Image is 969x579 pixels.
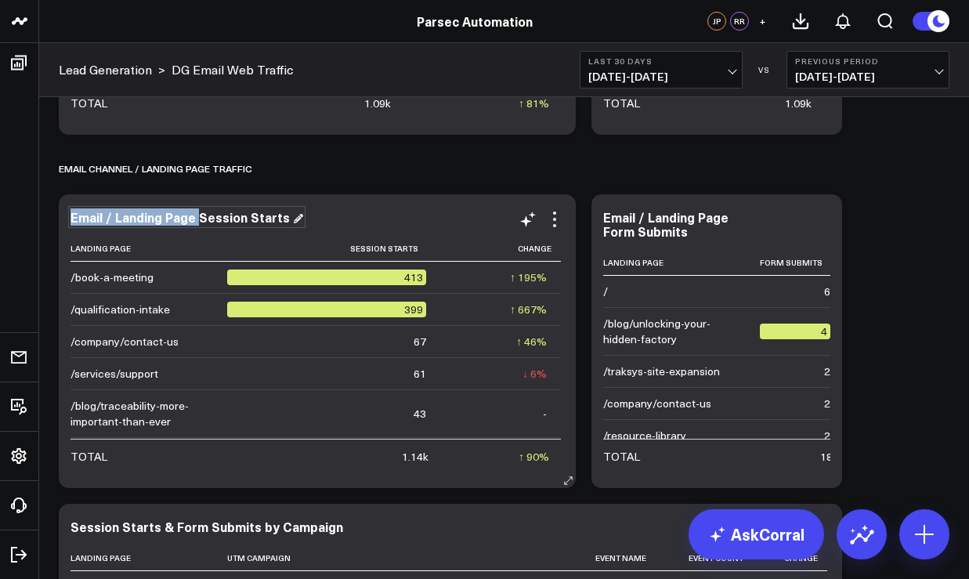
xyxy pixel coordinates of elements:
th: Event Name [595,545,682,571]
div: 1.09k [785,96,812,111]
div: Email / Landing Page Form Submits [603,208,729,240]
a: Lead Generation [59,61,152,78]
b: Last 30 Days [588,56,734,66]
div: 1.09k [364,96,391,111]
span: [DATE] - [DATE] [588,71,734,83]
div: ↑ 46% [516,334,547,349]
div: 43 [414,406,426,422]
th: Change [440,236,561,262]
div: EMAIL CHANNEL / LANDING PAGE TRAFFIC [59,150,252,186]
div: / [603,284,608,299]
th: Landing Page [603,250,760,276]
div: ↑ 81% [519,96,549,111]
div: TOTAL [71,96,107,111]
div: TOTAL [71,449,107,465]
div: /blog/unlocking-your-hidden-factory [603,316,746,347]
a: Parsec Automation [417,13,533,30]
div: 1.14k [402,449,428,465]
b: Previous Period [795,56,941,66]
div: 2 [824,364,830,379]
div: ↑ 195% [510,270,547,285]
a: AskCorral [689,509,824,559]
div: ↓ 6% [522,366,547,382]
span: + [759,16,766,27]
div: /company/contact-us [71,334,179,349]
th: Session Starts [227,236,440,262]
div: /qualification-intake [71,302,170,317]
div: ↑ 90% [519,449,549,465]
div: Session Starts & Form Submits by Campaign [71,518,343,535]
button: + [753,12,772,31]
th: Utm Campaign [227,545,595,571]
div: Email / Landing Page Session Starts [71,208,303,226]
div: 413 [227,270,426,285]
th: Landing Page [71,545,227,571]
div: JP [707,12,726,31]
div: 399 [227,302,426,317]
div: VS [750,65,779,74]
span: [DATE] - [DATE] [795,71,941,83]
div: ↑ 667% [510,302,547,317]
div: 61 [414,366,426,382]
div: 2 [824,428,830,443]
div: 6 [824,284,830,299]
div: /traksys-site-expansion [603,364,720,379]
button: Last 30 Days[DATE]-[DATE] [580,51,743,89]
a: DG Email Web Traffic [172,61,294,78]
div: 67 [414,334,426,349]
div: /services/support [71,366,158,382]
div: /book-a-meeting [71,270,154,285]
div: 2 [824,396,830,411]
div: RR [730,12,749,31]
div: - [543,406,547,422]
div: > [59,61,165,78]
div: 4 [760,324,830,339]
th: Landing Page [71,236,227,262]
th: Event Count [682,545,765,571]
div: TOTAL [603,96,640,111]
div: /company/contact-us [603,396,711,411]
div: 18 [820,449,833,465]
th: Form Submits [760,250,844,276]
div: TOTAL [603,449,640,465]
div: /blog/traceability-more-important-than-ever [71,398,213,429]
div: /resource-library [603,428,686,443]
button: Previous Period[DATE]-[DATE] [786,51,949,89]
